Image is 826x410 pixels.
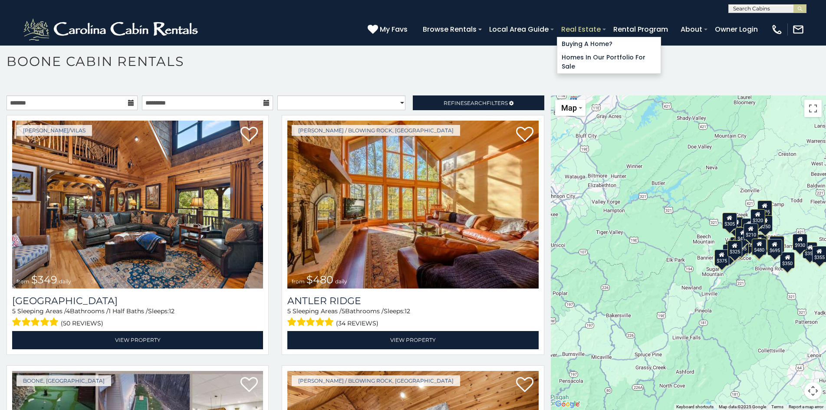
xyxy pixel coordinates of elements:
a: Terms [771,404,783,409]
span: 4 [66,307,70,315]
div: $320 [750,209,765,225]
a: [PERSON_NAME] / Blowing Rock, [GEOGRAPHIC_DATA] [292,125,460,136]
div: $930 [793,233,807,250]
a: Diamond Creek Lodge from $349 daily [12,121,263,289]
a: Homes in Our Portfolio For Sale [557,51,661,73]
div: $350 [780,252,795,268]
img: Diamond Creek Lodge [12,121,263,289]
a: Local Area Guide [485,22,553,37]
a: Owner Login [711,22,762,37]
div: $410 [735,227,750,244]
span: 1 Half Baths / [109,307,148,315]
span: 5 [342,307,345,315]
a: Rental Program [609,22,672,37]
span: from [16,278,30,285]
h3: Diamond Creek Lodge [12,295,263,307]
a: View Property [287,331,538,349]
a: Add to favorites [516,376,533,394]
span: $349 [31,273,57,286]
span: 5 [287,307,291,315]
div: $330 [723,244,737,261]
span: daily [335,278,347,285]
div: $325 [727,240,742,256]
span: $480 [306,273,333,286]
span: 5 [12,307,16,315]
div: $375 [714,249,729,266]
button: Toggle fullscreen view [804,100,822,117]
div: $305 [722,212,737,229]
span: My Favs [380,24,408,35]
span: Map [561,103,577,112]
a: Buying A Home? [557,37,661,51]
a: Real Estate [557,22,605,37]
span: Refine Filters [444,100,508,106]
a: Open this area in Google Maps (opens a new window) [553,399,582,410]
a: Boone, [GEOGRAPHIC_DATA] [16,375,111,386]
span: (50 reviews) [61,318,103,329]
a: My Favs [368,24,410,35]
span: 12 [405,307,410,315]
div: Sleeping Areas / Bathrooms / Sleeps: [287,307,538,329]
a: Report a map error [789,404,823,409]
span: Map data ©2025 Google [719,404,766,409]
a: [PERSON_NAME] / Blowing Rock, [GEOGRAPHIC_DATA] [292,375,460,386]
div: $315 [751,239,766,255]
div: $525 [757,200,772,216]
img: White-1-2.png [22,16,202,43]
div: $395 [752,234,767,250]
div: $565 [741,218,756,235]
button: Keyboard shortcuts [676,404,714,410]
div: $695 [767,239,782,255]
a: [PERSON_NAME]/Vilas [16,125,92,136]
div: $355 [803,242,817,258]
div: $480 [752,239,767,255]
span: daily [59,278,71,285]
img: Google [553,399,582,410]
div: $250 [758,215,773,232]
div: Sleeping Areas / Bathrooms / Sleeps: [12,307,263,329]
a: Add to favorites [240,376,258,394]
div: $210 [743,223,758,239]
button: Change map style [555,100,586,116]
a: Antler Ridge [287,295,538,307]
img: Antler Ridge [287,121,538,289]
span: (34 reviews) [336,318,378,329]
a: Add to favorites [516,126,533,144]
button: Map camera controls [804,382,822,400]
a: Antler Ridge from $480 daily [287,121,538,289]
span: 12 [169,307,174,315]
a: View Property [12,331,263,349]
span: from [292,278,305,285]
a: Browse Rentals [418,22,481,37]
a: [GEOGRAPHIC_DATA] [12,295,263,307]
img: mail-regular-white.png [792,23,804,36]
a: About [676,22,707,37]
div: $225 [742,233,757,250]
div: $380 [769,236,784,252]
a: RefineSearchFilters [413,95,544,110]
a: Add to favorites [240,126,258,144]
img: phone-regular-white.png [771,23,783,36]
span: Search [464,100,487,106]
